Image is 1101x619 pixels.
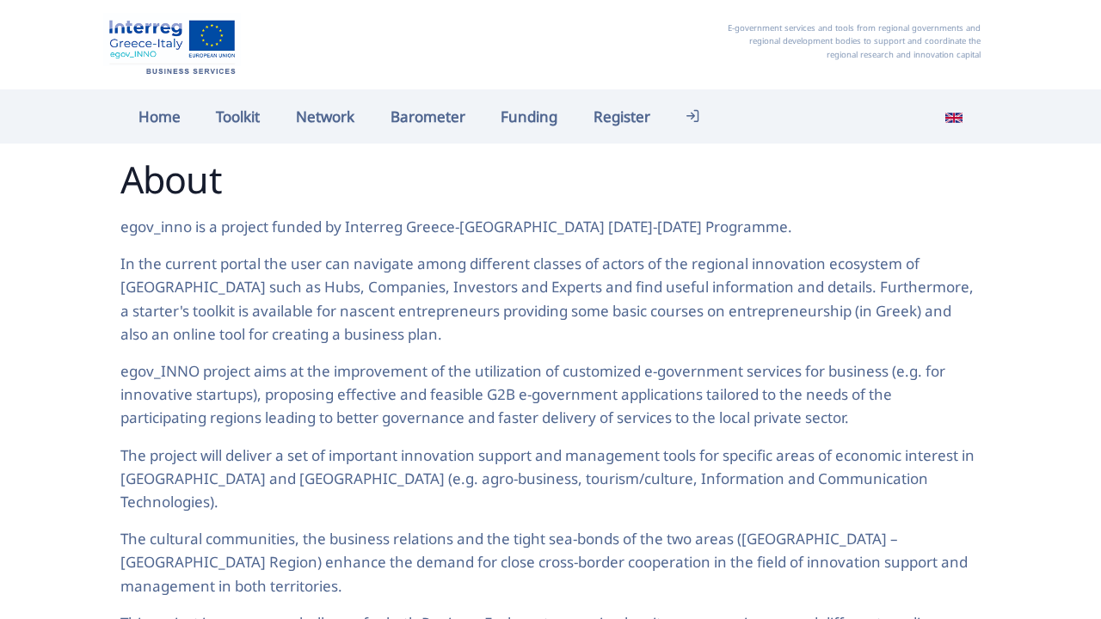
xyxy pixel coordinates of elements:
[120,444,981,514] p: The project will deliver a set of important innovation support and management tools for specific ...
[575,98,668,135] a: Register
[199,98,279,135] a: Toolkit
[372,98,483,135] a: Barometer
[120,157,981,202] h1: About
[103,13,241,77] img: Home
[120,359,981,430] p: egov_INNO project aims at the improvement of the utilization of customized e-government services ...
[120,527,981,598] p: The cultural communities, the business relations and the tight sea-bonds of the two areas ([GEOGR...
[278,98,372,135] a: Network
[120,252,981,346] p: In the current portal the user can navigate among different classes of actors of the regional inn...
[483,98,575,135] a: Funding
[120,215,981,238] p: egov_inno is a project funded by Interreg Greece-[GEOGRAPHIC_DATA] [DATE]-[DATE] Programme.
[945,109,963,126] img: en_flag.svg
[120,98,199,135] a: Home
